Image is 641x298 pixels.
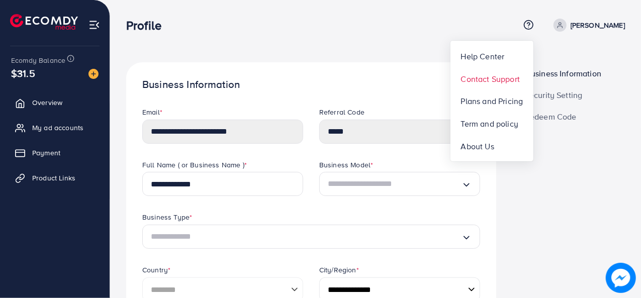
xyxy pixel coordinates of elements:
span: Security Setting [525,91,583,99]
span: Product Links [32,173,75,183]
p: [PERSON_NAME] [571,19,625,31]
label: Business Type [142,212,192,222]
a: Overview [8,92,102,113]
span: Payment [32,148,60,158]
span: Ecomdy Balance [11,55,65,65]
h3: Profile [126,18,169,33]
img: menu [88,19,100,31]
span: My ad accounts [32,123,83,133]
span: $31.5 [11,66,35,80]
label: Full Name ( or Business Name ) [142,160,247,170]
input: Search for option [328,176,462,192]
span: Term and policy [461,118,518,130]
span: Contact Support [461,73,520,85]
a: [PERSON_NAME] [550,19,625,32]
img: image [608,265,633,290]
input: Search for option [151,229,462,245]
a: My ad accounts [8,118,102,138]
img: logo [10,14,78,30]
span: Plans and Pricing [461,95,523,107]
span: Redeem Code [525,113,577,121]
label: Country [142,265,170,275]
span: About Us [461,140,494,152]
div: Search for option [142,225,480,249]
img: image [88,69,99,79]
span: Overview [32,97,62,108]
span: Help Center [461,50,505,62]
label: Business Model [319,160,373,170]
h1: Business Information [142,78,480,91]
a: Product Links [8,168,102,188]
label: Referral Code [319,107,364,117]
span: Business Information [526,69,601,77]
a: Payment [8,143,102,163]
div: Search for option [319,172,480,196]
label: City/Region [319,265,359,275]
label: Email [142,107,162,117]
